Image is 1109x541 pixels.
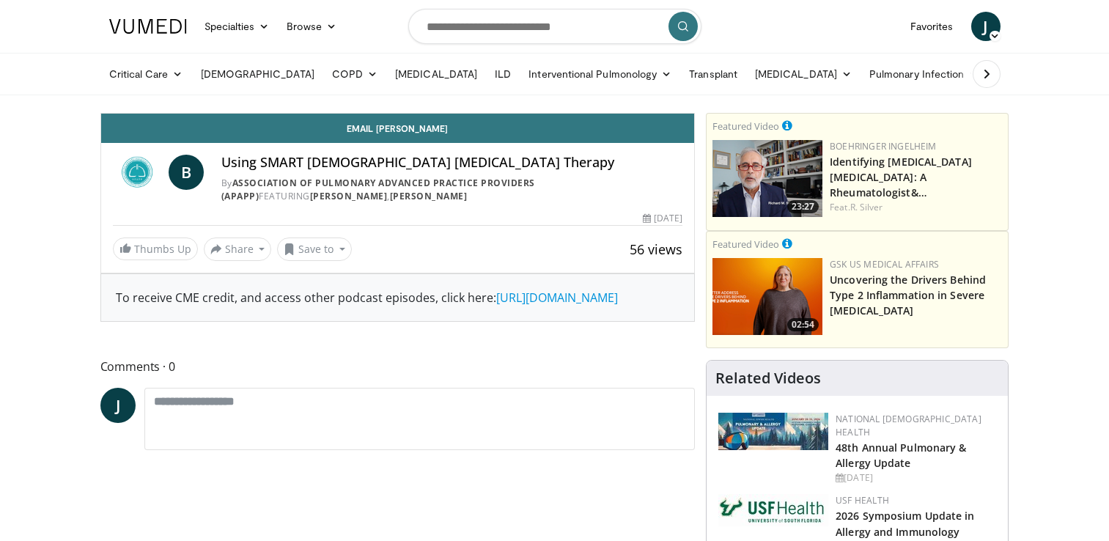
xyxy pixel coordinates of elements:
[221,155,683,171] h4: Using SMART [DEMOGRAPHIC_DATA] [MEDICAL_DATA] Therapy
[718,413,828,450] img: b90f5d12-84c1-472e-b843-5cad6c7ef911.jpg.150x105_q85_autocrop_double_scale_upscale_version-0.2.jpg
[830,201,1002,214] div: Feat.
[109,19,187,34] img: VuMedi Logo
[169,155,204,190] a: B
[836,494,889,507] a: USF Health
[408,9,701,44] input: Search topics, interventions
[712,258,822,335] a: 02:54
[712,140,822,217] img: dcc7dc38-d620-4042-88f3-56bf6082e623.png.150x105_q85_crop-smart_upscale.png
[836,471,996,485] div: [DATE]
[830,140,936,152] a: Boehringer Ingelheim
[310,190,388,202] a: [PERSON_NAME]
[221,177,683,203] div: By FEATURING ,
[715,369,821,387] h4: Related Videos
[113,238,198,260] a: Thumbs Up
[712,238,779,251] small: Featured Video
[278,12,345,41] a: Browse
[100,388,136,423] a: J
[712,258,822,335] img: 763bf435-924b-49ae-a76d-43e829d5b92f.png.150x105_q85_crop-smart_upscale.png
[746,59,861,89] a: [MEDICAL_DATA]
[323,59,386,89] a: COPD
[390,190,468,202] a: [PERSON_NAME]
[830,258,939,270] a: GSK US Medical Affairs
[787,318,819,331] span: 02:54
[718,494,828,526] img: 6ba8804a-8538-4002-95e7-a8f8012d4a11.png.150x105_q85_autocrop_double_scale_upscale_version-0.2.jpg
[836,441,966,470] a: 48th Annual Pulmonary & Allergy Update
[643,212,682,225] div: [DATE]
[277,238,352,261] button: Save to
[100,59,192,89] a: Critical Care
[100,357,696,376] span: Comments 0
[192,59,323,89] a: [DEMOGRAPHIC_DATA]
[836,413,981,438] a: National [DEMOGRAPHIC_DATA] Health
[486,59,520,89] a: ILD
[830,155,972,199] a: Identifying [MEDICAL_DATA] [MEDICAL_DATA]: A Rheumatologist&…
[221,177,535,202] a: Association of Pulmonary Advanced Practice Providers (APAPP)
[836,509,974,538] a: 2026 Symposium Update in Allergy and Immunology
[712,119,779,133] small: Featured Video
[712,140,822,217] a: 23:27
[850,201,883,213] a: R. Silver
[787,200,819,213] span: 23:27
[204,238,272,261] button: Share
[101,114,695,143] a: Email [PERSON_NAME]
[680,59,746,89] a: Transplant
[113,155,163,190] img: Association of Pulmonary Advanced Practice Providers (APAPP)
[520,59,680,89] a: Interventional Pulmonology
[196,12,279,41] a: Specialties
[630,240,682,258] span: 56 views
[830,273,986,317] a: Uncovering the Drivers Behind Type 2 Inflammation in Severe [MEDICAL_DATA]
[971,12,1001,41] a: J
[496,290,618,306] a: [URL][DOMAIN_NAME]
[861,59,987,89] a: Pulmonary Infection
[902,12,962,41] a: Favorites
[386,59,486,89] a: [MEDICAL_DATA]
[116,289,680,306] div: To receive CME credit, and access other podcast episodes, click here:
